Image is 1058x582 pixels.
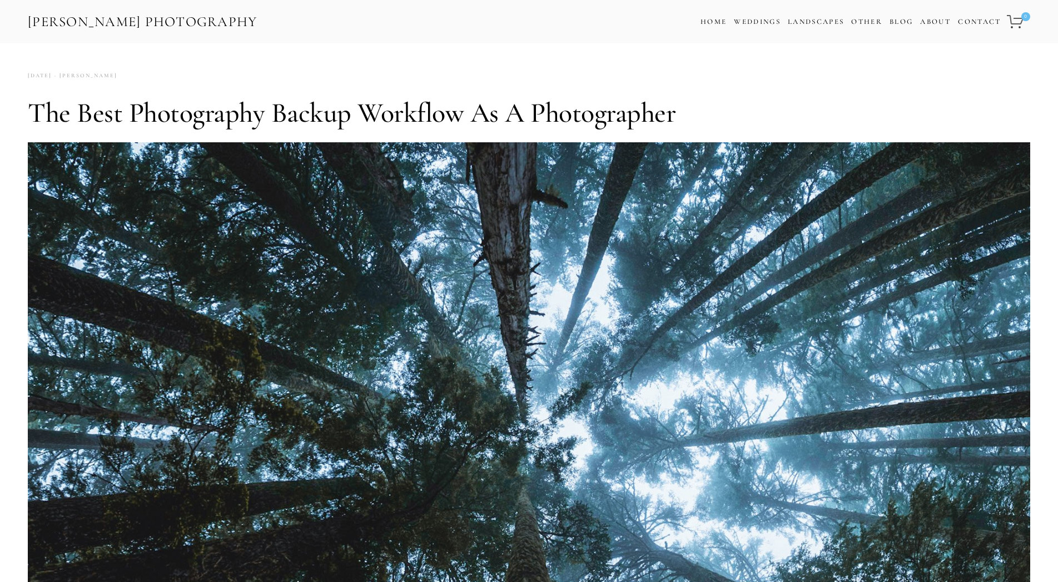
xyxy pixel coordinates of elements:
a: 0 items in cart [1005,8,1031,35]
h1: The Best Photography Backup Workflow as a Photographer [28,96,1030,130]
a: About [920,14,951,30]
a: [PERSON_NAME] Photography [27,9,259,34]
a: Other [851,17,882,26]
a: Home [701,14,727,30]
a: Blog [890,14,913,30]
a: Landscapes [788,17,844,26]
a: Contact [958,14,1001,30]
span: 0 [1021,12,1030,21]
time: [DATE] [28,68,52,83]
a: Weddings [734,17,781,26]
a: [PERSON_NAME] [52,68,117,83]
